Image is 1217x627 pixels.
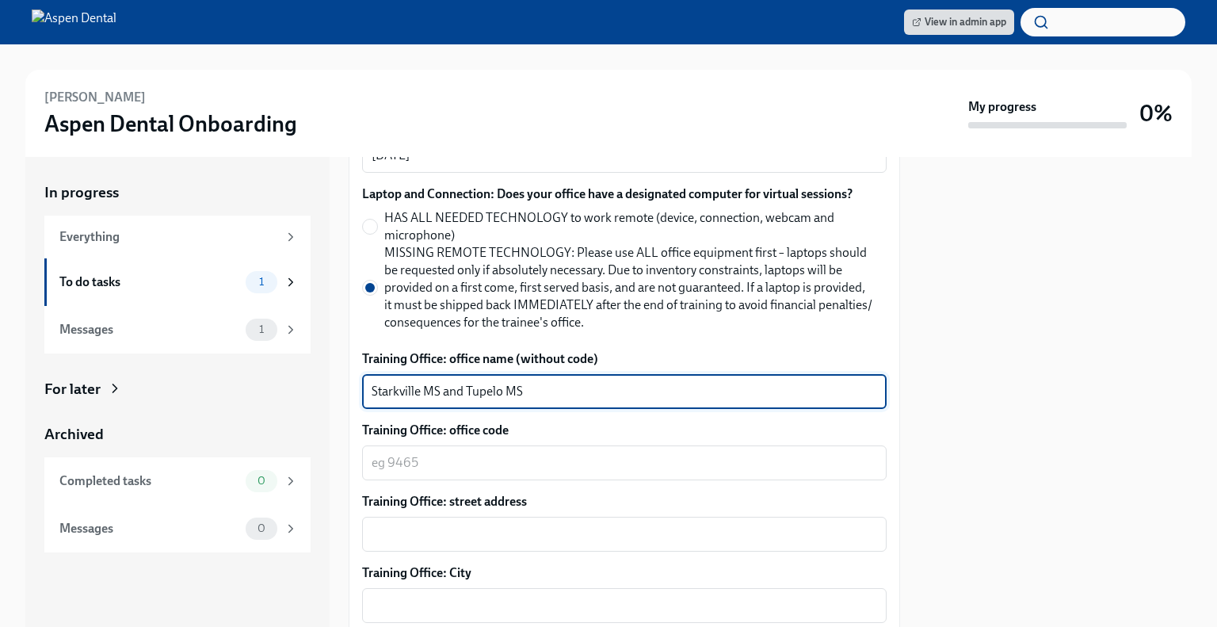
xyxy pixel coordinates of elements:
span: HAS ALL NEEDED TECHNOLOGY to work remote (device, connection, webcam and microphone) [384,209,874,244]
h3: 0% [1139,99,1173,128]
a: Messages1 [44,306,311,354]
label: Training Office: office code [362,422,887,439]
img: Aspen Dental [32,10,116,35]
a: For later [44,379,311,400]
strong: My progress [968,98,1036,116]
a: Everything [44,216,311,258]
span: 0 [248,475,275,487]
a: Messages0 [44,505,311,552]
label: Training Office: street address [362,493,887,510]
h6: [PERSON_NAME] [44,89,146,106]
a: To do tasks1 [44,258,311,306]
span: 1 [250,323,273,335]
span: MISSING REMOTE TECHNOLOGY: Please use ALL office equipment first – laptops should be requested on... [384,244,874,331]
a: Completed tasks0 [44,457,311,505]
div: To do tasks [59,273,239,291]
label: Training Office: office name (without code) [362,350,887,368]
div: Completed tasks [59,472,239,490]
h3: Aspen Dental Onboarding [44,109,297,138]
span: 1 [250,276,273,288]
div: Messages [59,321,239,338]
label: Training Office: City [362,564,887,582]
a: In progress [44,182,311,203]
textarea: Starkville MS and Tupelo MS [372,382,877,401]
label: Laptop and Connection: Does your office have a designated computer for virtual sessions? [362,185,887,203]
div: Messages [59,520,239,537]
span: 0 [248,522,275,534]
div: For later [44,379,101,400]
div: Everything [59,228,277,246]
a: View in admin app [904,10,1014,35]
a: Archived [44,424,311,445]
span: View in admin app [912,14,1006,30]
